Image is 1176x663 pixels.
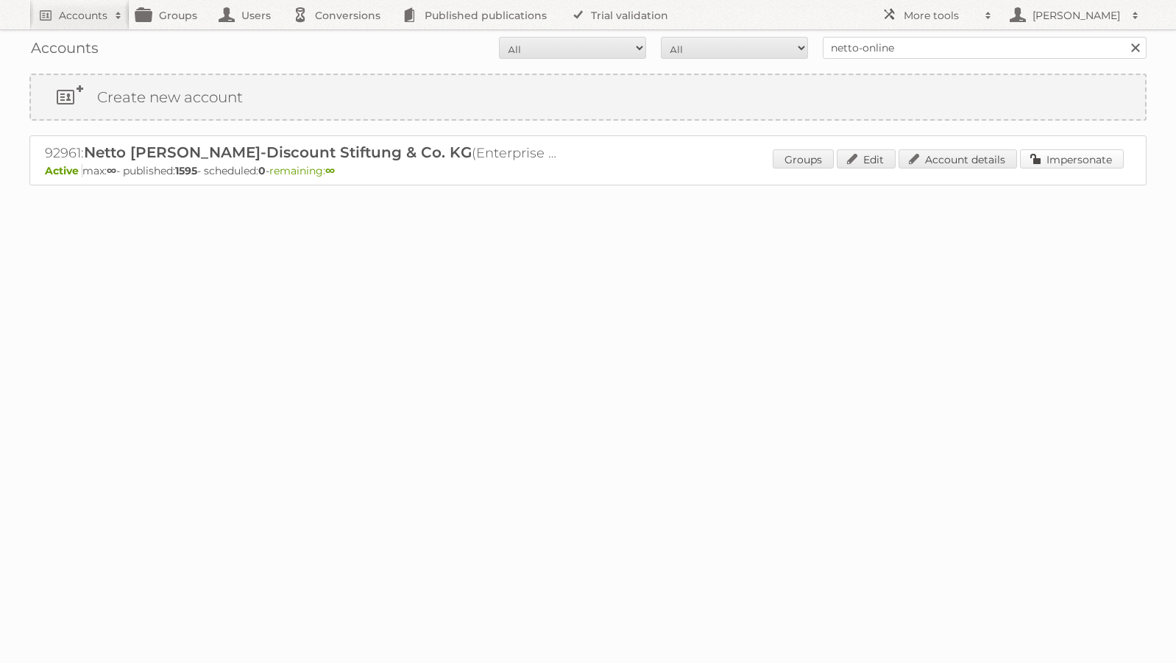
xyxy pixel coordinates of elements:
a: Impersonate [1020,149,1124,169]
h2: [PERSON_NAME] [1029,8,1124,23]
span: Active [45,164,82,177]
strong: ∞ [325,164,335,177]
span: remaining: [269,164,335,177]
a: Groups [773,149,834,169]
h2: Accounts [59,8,107,23]
strong: ∞ [107,164,116,177]
a: Edit [837,149,896,169]
span: Netto [PERSON_NAME]-Discount Stiftung & Co. KG [84,143,472,161]
strong: 0 [258,164,266,177]
strong: 1595 [175,164,197,177]
h2: More tools [904,8,977,23]
h2: 92961: (Enterprise ∞) [45,143,560,163]
a: Account details [899,149,1017,169]
a: Create new account [31,75,1145,119]
p: max: - published: - scheduled: - [45,164,1131,177]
